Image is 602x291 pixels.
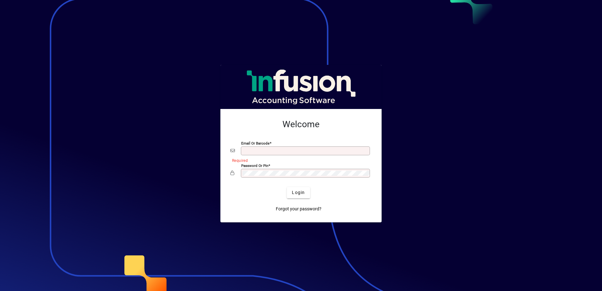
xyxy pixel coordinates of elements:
[292,189,305,196] span: Login
[230,119,372,130] h2: Welcome
[241,163,268,168] mat-label: Password or Pin
[232,157,366,163] mat-error: Required
[287,187,310,198] button: Login
[241,141,270,145] mat-label: Email or Barcode
[276,206,321,212] span: Forgot your password?
[273,203,324,215] a: Forgot your password?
